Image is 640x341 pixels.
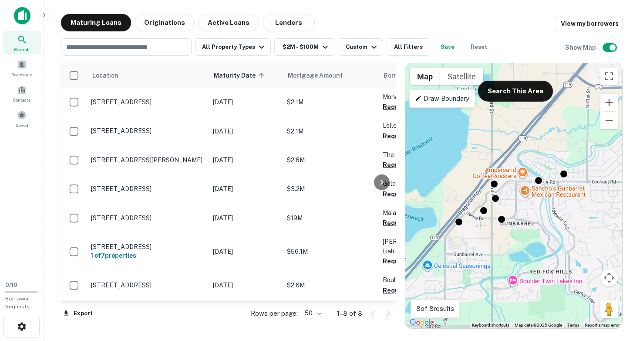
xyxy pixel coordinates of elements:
[600,68,618,85] button: Toggle fullscreen view
[346,42,379,52] div: Custom
[287,184,374,194] p: $3.2M
[135,14,195,31] button: Originations
[5,282,17,288] span: 0 / 10
[472,322,509,328] button: Keyboard shortcuts
[91,281,204,289] p: [STREET_ADDRESS]
[263,14,315,31] button: Lenders
[251,308,298,319] p: Rows per page:
[478,81,553,102] button: Search This Area
[5,296,30,310] span: Borrower Requests
[91,214,204,222] p: [STREET_ADDRESS]
[408,317,436,328] a: Open this area in Google Maps (opens a new window)
[13,96,30,103] span: Contacts
[600,112,618,129] button: Zoom out
[387,38,430,56] button: All Filters
[198,14,259,31] button: Active Loans
[91,251,204,260] h6: 1 of 7 properties
[274,38,335,56] button: $2M - $100M
[61,307,95,320] button: Export
[440,68,483,85] button: Show satellite imagery
[416,303,454,314] p: 8 of 8 results
[600,269,618,286] button: Map camera controls
[415,93,469,104] p: Draw Boundary
[405,63,622,328] div: 0 0
[596,271,640,313] iframe: Chat Widget
[3,56,41,80] a: Borrowers
[288,70,354,81] span: Mortgage Amount
[213,280,278,290] p: [DATE]
[287,280,374,290] p: $2.6M
[408,317,436,328] img: Google
[283,63,378,88] th: Mortgage Amount
[3,82,41,105] a: Contacts
[434,38,461,56] button: Save your search to get updates of matches that match your search criteria.
[339,38,383,56] button: Custom
[14,46,30,53] span: Search
[213,126,278,136] p: [DATE]
[213,247,278,256] p: [DATE]
[3,31,41,55] a: Search
[91,185,204,193] p: [STREET_ADDRESS]
[213,184,278,194] p: [DATE]
[209,63,283,88] th: Maturity Date
[585,323,620,327] a: Report a map error
[14,7,30,24] img: capitalize-icon.png
[91,243,204,251] p: [STREET_ADDRESS]
[287,213,374,223] p: $19M
[91,98,204,106] p: [STREET_ADDRESS]
[600,94,618,111] button: Zoom in
[213,97,278,107] p: [DATE]
[565,43,597,52] h6: Show Map
[301,307,323,320] div: 50
[567,323,579,327] a: Terms
[214,70,267,81] span: Maturity Date
[11,71,32,78] span: Borrowers
[465,38,493,56] button: Reset
[213,213,278,223] p: [DATE]
[287,126,374,136] p: $2.1M
[287,155,374,165] p: $2.6M
[87,63,209,88] th: Location
[195,38,271,56] button: All Property Types
[3,107,41,130] a: Saved
[91,156,204,164] p: [STREET_ADDRESS][PERSON_NAME]
[213,155,278,165] p: [DATE]
[515,323,562,327] span: Map data ©2025 Google
[554,16,623,31] a: View my borrowers
[61,14,131,31] button: Maturing Loans
[91,127,204,135] p: [STREET_ADDRESS]
[337,308,362,319] p: 1–8 of 8
[410,68,440,85] button: Show street map
[92,70,118,81] span: Location
[16,122,28,129] span: Saved
[287,247,374,256] p: $56.1M
[287,97,374,107] p: $2.1M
